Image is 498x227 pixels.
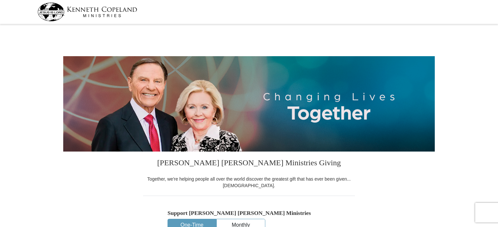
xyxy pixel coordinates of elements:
img: kcm-header-logo.svg [37,3,137,21]
h3: [PERSON_NAME] [PERSON_NAME] Ministries Giving [143,152,355,176]
h5: Support [PERSON_NAME] [PERSON_NAME] Ministries [168,210,330,217]
div: Together, we're helping people all over the world discover the greatest gift that has ever been g... [143,176,355,189]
